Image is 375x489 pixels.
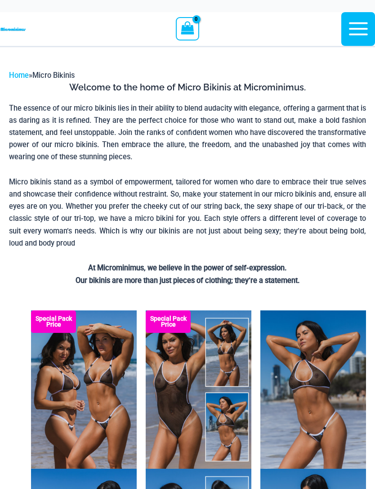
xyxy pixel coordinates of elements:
a: Home [9,71,29,80]
b: Special Pack Price [146,316,191,327]
img: Tradewinds Ink and Ivory 384 Halter 453 Micro 02 [260,310,366,469]
span: Micro Bikinis [32,71,75,80]
img: Collection Pack [146,310,251,469]
span: » [9,71,75,80]
strong: Our bikinis are more than just pieces of clothing; they’re a statement. [76,276,300,285]
a: View Shopping Cart, empty [176,17,199,40]
strong: At Microminimus, we believe in the power of self-expression. [88,264,287,272]
h3: Welcome to the home of Micro Bikinis at Microminimus. [9,81,366,93]
b: Special Pack Price [31,316,76,327]
p: Micro bikinis stand as a symbol of empowerment, tailored for women who dare to embrace their true... [9,176,366,249]
p: The essence of our micro bikinis lies in their ability to blend audacity with elegance, offering ... [9,102,366,163]
img: Top Bum Pack [31,310,137,469]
